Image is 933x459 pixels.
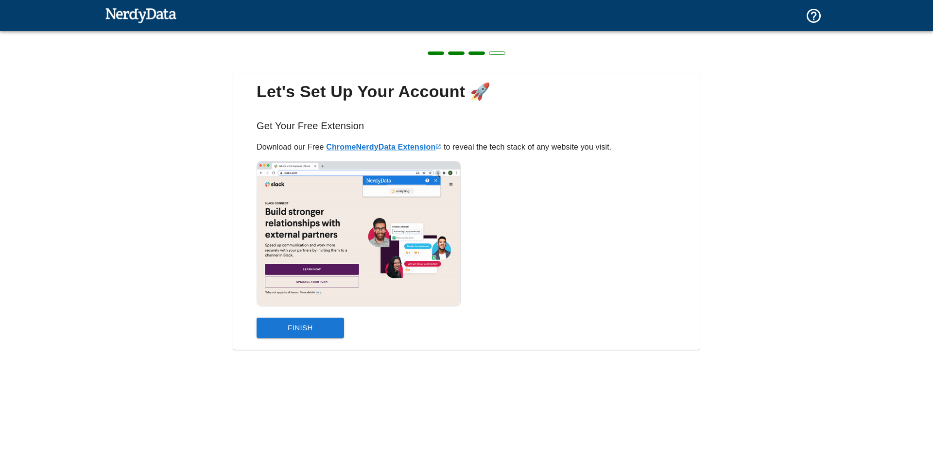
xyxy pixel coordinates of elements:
[257,141,676,153] p: Download our Free to reveal the tech stack of any website you visit.
[241,118,692,141] h6: Get Your Free Extension
[241,82,692,102] span: Let's Set Up Your Account 🚀
[799,1,828,30] button: Support and Documentation
[257,318,344,338] button: Finish
[326,143,441,151] a: ChromeNerdyData Extension
[105,5,176,25] img: NerdyData.com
